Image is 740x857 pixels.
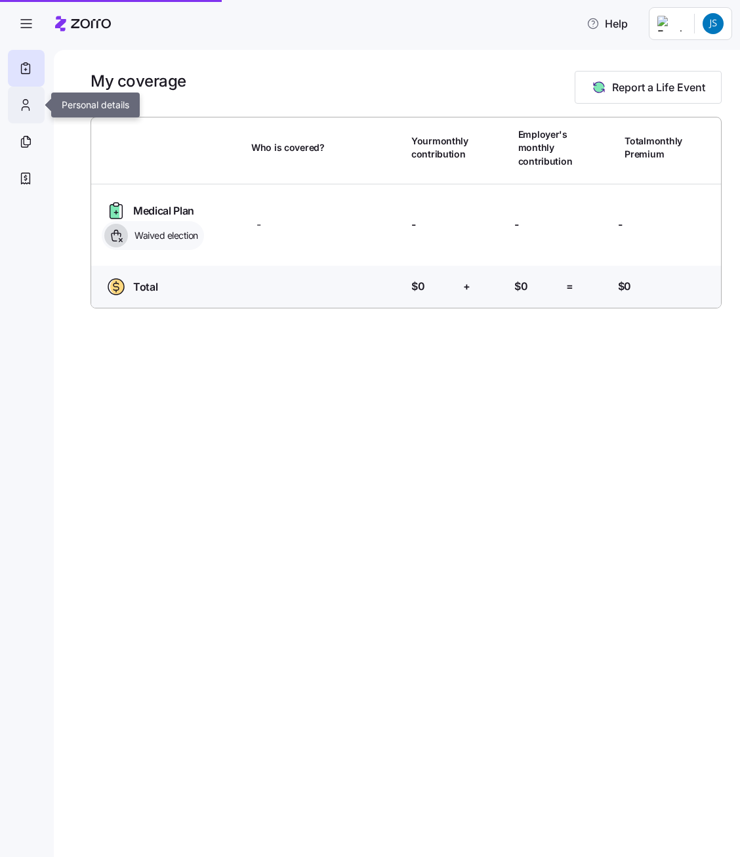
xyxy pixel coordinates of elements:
button: Report a Life Event [575,71,722,104]
span: - [411,217,416,233]
span: Help [586,16,628,31]
span: Total [133,279,157,295]
span: - [514,217,519,233]
span: $0 [411,278,424,295]
img: Employer logo [657,16,684,31]
span: $0 [618,278,631,295]
img: 48dcb041a751c86c292f82e4255e9e38 [703,13,724,34]
span: Your monthly contribution [411,135,468,161]
span: Waived election [131,229,198,242]
span: $0 [514,278,527,295]
span: Who is covered? [251,141,325,154]
span: + [463,278,470,295]
span: Medical Plan [133,203,194,219]
span: - [618,217,623,233]
span: - [257,217,261,233]
span: Report a Life Event [612,79,705,95]
span: Total monthly Premium [625,135,682,161]
span: = [566,278,573,295]
span: Employer's monthly contribution [518,128,573,168]
h1: My coverage [91,71,186,91]
button: Help [576,10,638,37]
